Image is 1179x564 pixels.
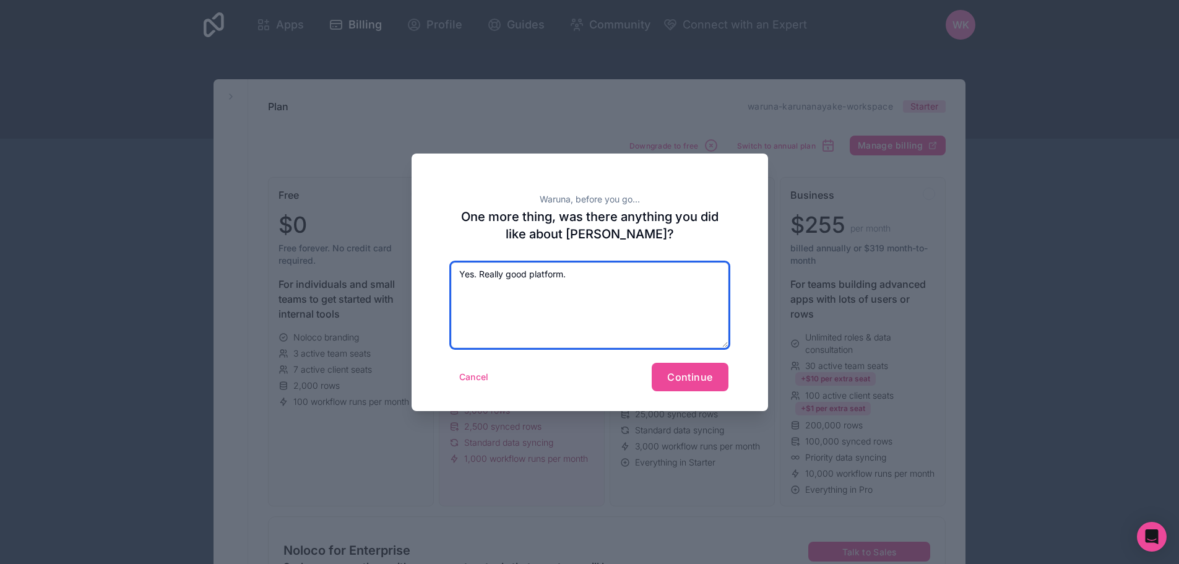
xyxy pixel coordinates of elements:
[1137,522,1167,552] div: Open Intercom Messenger
[667,371,712,383] span: Continue
[652,363,728,391] button: Continue
[451,262,728,348] textarea: Yes. Really good platform.
[451,193,728,206] h2: Waruna, before you go...
[451,208,728,243] h2: One more thing, was there anything you did like about [PERSON_NAME]?
[451,367,497,387] button: Cancel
